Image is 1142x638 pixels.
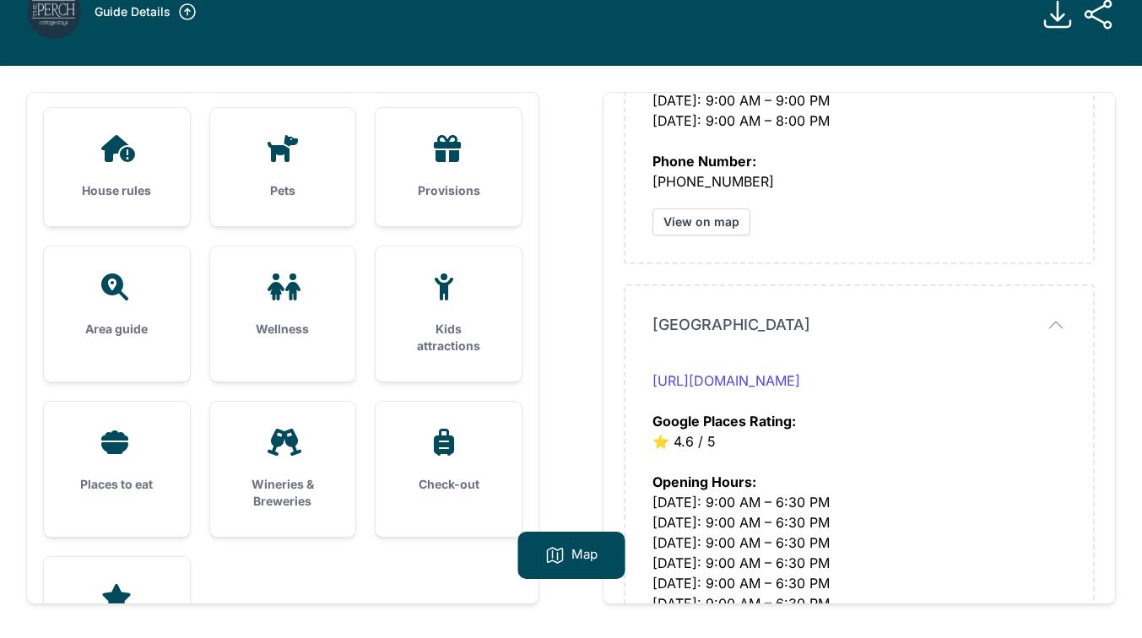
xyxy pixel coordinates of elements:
a: Check-out [376,402,522,520]
h3: Provisions [403,182,495,199]
strong: Google Places Rating: [652,413,796,430]
a: House rules [44,108,190,226]
button: [GEOGRAPHIC_DATA] [652,313,1066,337]
h3: Pets [237,182,329,199]
div: [DATE]: 9:00 AM – 6:30 PM [DATE]: 9:00 AM – 6:30 PM [DATE]: 9:00 AM – 6:30 PM [DATE]: 9:00 AM – 6... [652,451,1066,634]
h3: Kids attractions [403,321,495,354]
h3: Places to eat [71,476,163,493]
a: Area guide [44,246,190,365]
strong: Opening Hours: [652,473,756,490]
h3: Guide Details [95,3,170,20]
h3: Area guide [71,321,163,338]
h3: House rules [71,182,163,199]
div: [PHONE_NUMBER] [652,131,1066,192]
h3: Wellness [237,321,329,338]
a: Kids attractions [376,246,522,381]
a: Pets [210,108,356,226]
span: [GEOGRAPHIC_DATA] [652,313,810,337]
div: ⭐️ 4.6 / 5 [652,370,1066,451]
strong: Phone Number: [652,153,756,170]
a: Guide Details [95,2,198,22]
h3: Wineries & Breweries [237,476,329,510]
a: Places to eat [44,402,190,520]
a: Wellness [210,246,356,365]
a: Wineries & Breweries [210,402,356,537]
a: Provisions [376,108,522,226]
a: View on map [652,208,750,235]
h3: Check-out [403,476,495,493]
a: [URL][DOMAIN_NAME] [652,372,800,389]
p: Map [571,545,598,565]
